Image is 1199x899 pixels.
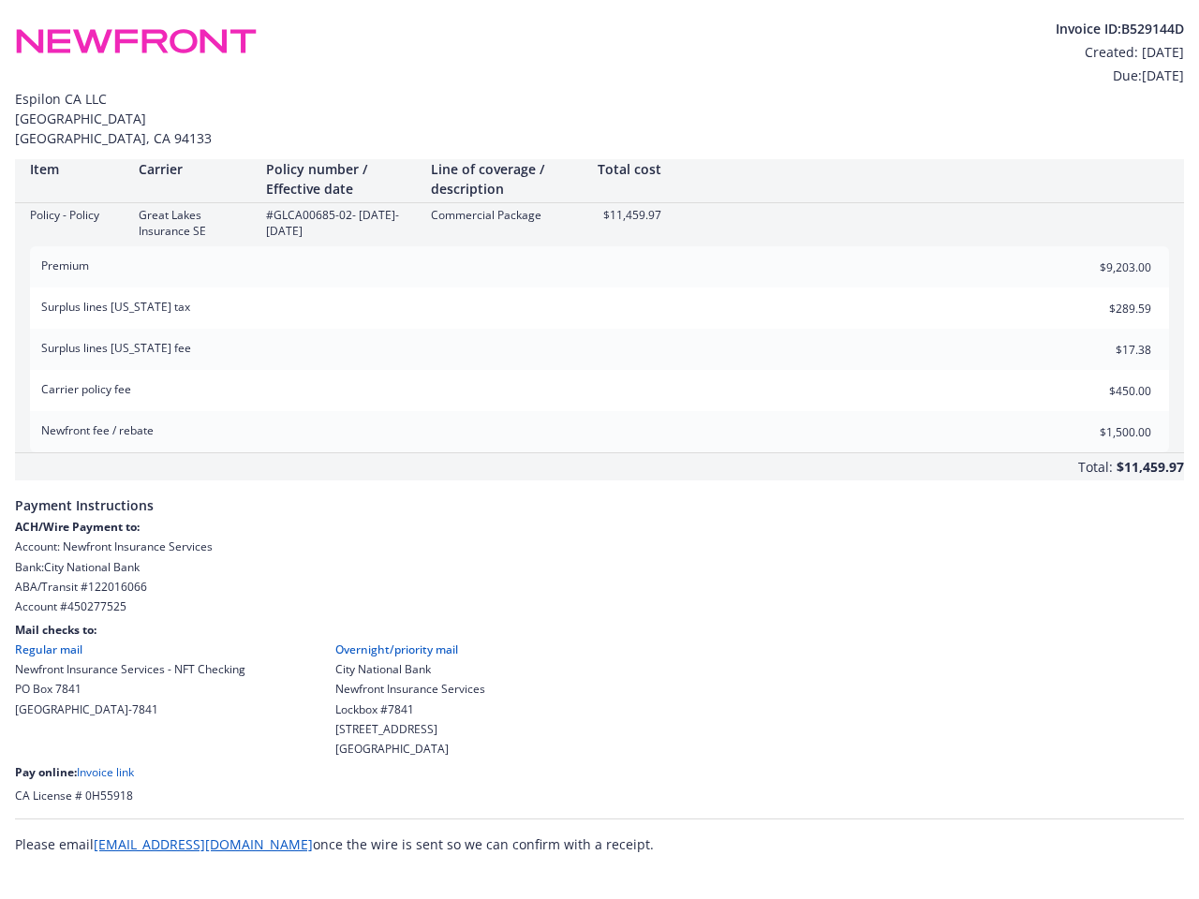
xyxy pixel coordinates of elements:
span: Surplus lines [US_STATE] tax [41,299,190,315]
div: Commercial Package [431,207,581,223]
div: $11,459.97 [596,207,661,223]
div: Policy number / Effective date [266,159,416,199]
div: Mail checks to: [15,622,1184,638]
div: Bank: City National Bank [15,559,1184,575]
div: $11,459.97 [1117,453,1184,480]
div: Overnight/priority mail [335,641,485,657]
div: City National Bank [335,661,485,677]
div: Item [30,159,124,179]
span: Newfront fee / rebate [41,422,154,438]
div: Carrier [139,159,251,179]
div: [STREET_ADDRESS] [335,721,485,737]
a: [EMAIL_ADDRESS][DOMAIN_NAME] [94,835,313,853]
div: CA License # 0H55918 [15,788,1184,803]
div: ABA/Transit # 122016066 [15,579,1184,595]
div: Great Lakes Insurance SE [139,207,251,239]
input: 0.00 [1041,294,1162,322]
div: ACH/Wire Payment to: [15,519,1184,535]
div: [GEOGRAPHIC_DATA]-7841 [15,701,245,717]
div: Policy - Policy [30,207,124,223]
div: PO Box 7841 [15,681,245,697]
div: Newfront Insurance Services [335,681,485,697]
div: #GLCA00685-02 - [DATE]-[DATE] [266,207,416,239]
a: Invoice link [77,764,134,780]
span: Carrier policy fee [41,381,131,397]
div: Line of coverage / description [431,159,581,199]
div: Regular mail [15,641,245,657]
span: Pay online: [15,764,77,780]
div: Please email once the wire is sent so we can confirm with a receipt. [15,834,1184,854]
div: Account: Newfront Insurance Services [15,538,1184,554]
span: Espilon CA LLC [GEOGRAPHIC_DATA] [GEOGRAPHIC_DATA] , CA 94133 [15,89,1184,148]
span: Payment Instructions [15,480,1184,519]
input: 0.00 [1041,418,1162,446]
div: Due: [DATE] [1056,66,1184,85]
input: 0.00 [1041,253,1162,281]
div: Created: [DATE] [1056,42,1184,62]
input: 0.00 [1041,376,1162,405]
div: Total: [1078,457,1113,480]
div: Invoice ID: B529144D [1056,19,1184,38]
span: Premium [41,258,89,273]
div: Newfront Insurance Services - NFT Checking [15,661,245,677]
div: [GEOGRAPHIC_DATA] [335,741,485,757]
div: Account # 450277525 [15,598,1184,614]
input: 0.00 [1041,335,1162,363]
div: Total cost [596,159,661,179]
div: Lockbox #7841 [335,701,485,717]
span: Surplus lines [US_STATE] fee [41,340,191,356]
